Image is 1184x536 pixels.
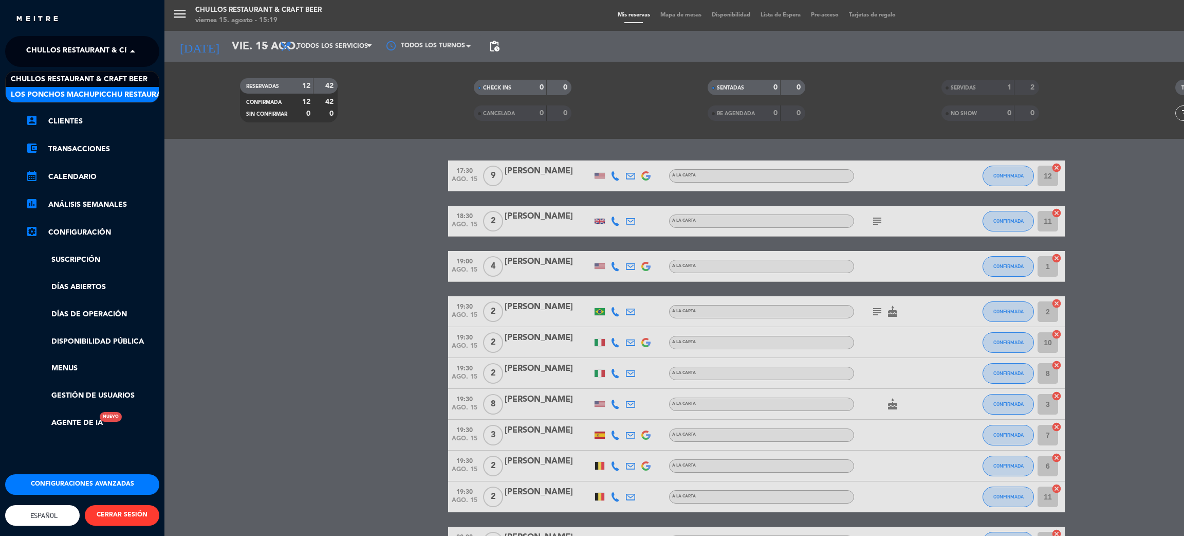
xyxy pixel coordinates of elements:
i: calendar_month [26,170,38,182]
a: account_balance_walletTransacciones [26,143,159,155]
img: MEITRE [15,15,59,23]
i: account_box [26,114,38,127]
a: Días abiertos [26,281,159,293]
a: Suscripción [26,254,159,266]
a: Configuración [26,226,159,239]
i: settings_applications [26,225,38,238]
button: CERRAR SESIÓN [85,505,159,526]
span: Los Ponchos Machupicchu Restaurant [11,89,171,101]
div: Nuevo [100,412,122,422]
a: Días de Operación [26,309,159,320]
i: account_balance_wallet [26,142,38,154]
a: account_boxClientes [26,115,159,128]
a: Menus [26,363,159,374]
i: assessment [26,198,38,210]
a: Gestión de usuarios [26,390,159,402]
a: Agente de IANuevo [26,417,103,429]
span: Español [28,512,58,520]
span: pending_actions [488,40,501,52]
span: Chullos Restaurant & Craft Beer [26,41,163,62]
a: Disponibilidad pública [26,336,159,348]
button: Configuraciones avanzadas [5,474,159,495]
span: Chullos Restaurant & Craft Beer [11,74,147,85]
a: calendar_monthCalendario [26,171,159,183]
a: assessmentANÁLISIS SEMANALES [26,199,159,211]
